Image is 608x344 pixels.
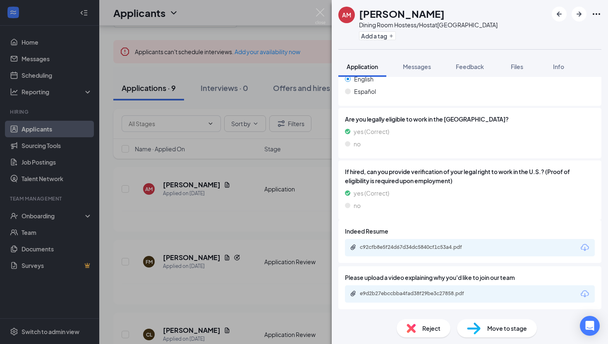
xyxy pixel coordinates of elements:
[345,273,515,282] span: Please upload a video explaining why you'd like to join our team
[347,63,378,70] span: Application
[553,63,564,70] span: Info
[354,201,361,210] span: no
[591,9,601,19] svg: Ellipses
[580,316,600,336] div: Open Intercom Messenger
[487,324,527,333] span: Move to stage
[350,244,484,252] a: Paperclipc92cfb8e5f24d67d34dc5840cf1c53a4.pdf
[511,63,523,70] span: Files
[345,227,388,236] span: Indeed Resume
[350,244,357,251] svg: Paperclip
[345,115,595,124] span: Are you legally eligible to work in the [GEOGRAPHIC_DATA]?
[350,290,484,298] a: Paperclipe9d2b27ebccbba4fad38f29be3c27858.pdf
[552,7,567,21] button: ArrowLeftNew
[359,7,445,21] h1: [PERSON_NAME]
[389,33,394,38] svg: Plus
[572,7,586,21] button: ArrowRight
[359,21,498,29] div: Dining Room Hostess/Host at [GEOGRAPHIC_DATA]
[574,9,584,19] svg: ArrowRight
[342,11,351,19] div: AM
[354,139,361,148] span: no
[580,289,590,299] svg: Download
[354,189,389,198] span: yes (Correct)
[360,244,476,251] div: c92cfb8e5f24d67d34dc5840cf1c53a4.pdf
[350,290,357,297] svg: Paperclip
[403,63,431,70] span: Messages
[359,31,396,40] button: PlusAdd a tag
[580,243,590,253] svg: Download
[360,290,476,297] div: e9d2b27ebccbba4fad38f29be3c27858.pdf
[354,74,373,84] span: English
[354,87,376,96] span: Español
[456,63,484,70] span: Feedback
[554,9,564,19] svg: ArrowLeftNew
[422,324,440,333] span: Reject
[345,167,595,185] span: If hired, can you provide verification of your legal right to work in the U.S.? (Proof of eligibi...
[354,127,389,136] span: yes (Correct)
